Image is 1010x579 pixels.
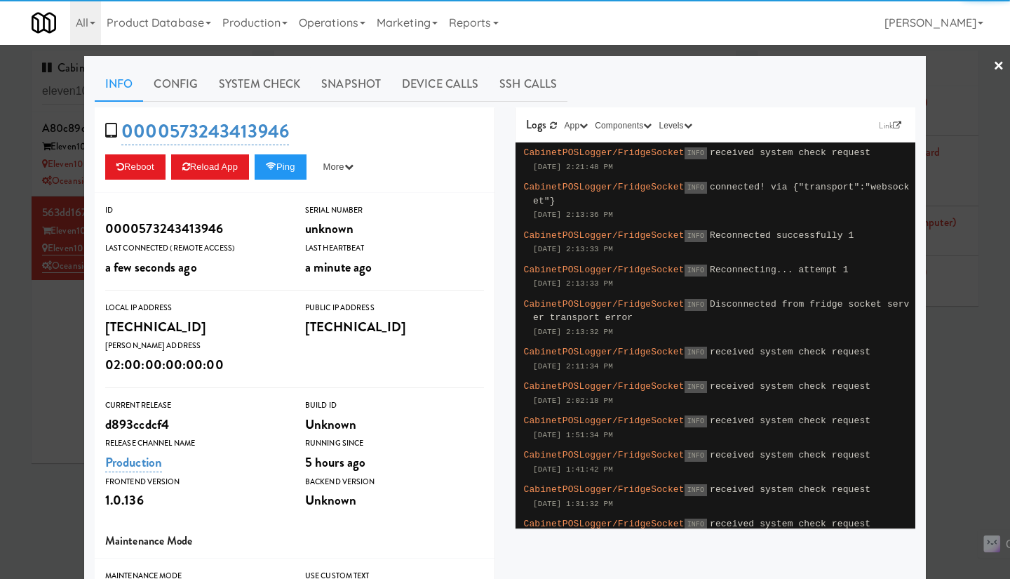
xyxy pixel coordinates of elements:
button: More [312,154,365,180]
button: App [561,119,592,133]
div: Build Id [305,399,484,413]
a: SSH Calls [489,67,567,102]
div: d893ccdcf4 [105,413,284,437]
button: Levels [655,119,695,133]
span: received system check request [710,347,870,357]
a: Production [105,453,162,472]
div: Public IP Address [305,301,484,315]
span: CabinetPOSLogger/FridgeSocket [524,147,685,158]
div: ID [105,204,284,218]
div: [TECHNICAL_ID] [305,315,484,339]
span: [DATE] 1:31:32 PM [533,500,613,508]
div: Frontend Version [105,475,284,489]
div: Local IP Address [105,301,284,315]
div: Last Connected (Remote Access) [105,241,284,255]
span: CabinetPOSLogger/FridgeSocket [524,182,685,192]
span: INFO [685,299,707,311]
span: [DATE] 2:13:33 PM [533,245,613,253]
span: INFO [685,147,707,159]
span: INFO [685,381,707,393]
span: INFO [685,182,707,194]
span: [DATE] 2:13:36 PM [533,211,613,219]
span: [DATE] 1:51:34 PM [533,431,613,439]
span: received system check request [710,519,870,529]
div: Running Since [305,437,484,451]
span: INFO [685,519,707,531]
a: Info [95,67,143,102]
span: [DATE] 2:02:18 PM [533,397,613,405]
div: [PERSON_NAME] Address [105,339,284,353]
a: Device Calls [391,67,489,102]
div: 0000573243413946 [105,217,284,241]
span: [DATE] 2:13:32 PM [533,328,613,336]
div: 1.0.136 [105,488,284,512]
div: Backend Version [305,475,484,489]
span: connected! via {"transport":"websocket"} [533,182,910,206]
a: Link [875,119,905,133]
div: Release Channel Name [105,437,284,451]
div: unknown [305,217,484,241]
span: received system check request [710,415,870,426]
span: CabinetPOSLogger/FridgeSocket [524,415,685,426]
span: Reconnecting... attempt 1 [710,265,849,275]
button: Components [591,119,655,133]
div: 02:00:00:00:00:00 [105,353,284,377]
div: Unknown [305,413,484,437]
span: received system check request [710,381,870,392]
span: INFO [685,450,707,462]
div: Unknown [305,488,484,512]
span: received system check request [710,484,870,495]
span: CabinetPOSLogger/FridgeSocket [524,265,685,275]
button: Reload App [171,154,249,180]
span: INFO [685,347,707,359]
span: [DATE] 2:11:34 PM [533,362,613,371]
span: INFO [685,230,707,242]
span: Reconnected successfully 1 [710,230,854,241]
span: INFO [685,265,707,277]
img: Micromart [32,11,56,35]
span: received system check request [710,147,870,158]
span: [DATE] 1:41:42 PM [533,465,613,474]
div: Serial Number [305,204,484,218]
span: a minute ago [305,258,372,277]
span: CabinetPOSLogger/FridgeSocket [524,299,685,310]
span: a few seconds ago [105,258,197,277]
span: Disconnected from fridge socket server transport error [533,299,910,324]
span: CabinetPOSLogger/FridgeSocket [524,450,685,460]
span: CabinetPOSLogger/FridgeSocket [524,519,685,529]
span: Logs [526,117,546,133]
a: 0000573243413946 [121,118,289,145]
span: CabinetPOSLogger/FridgeSocket [524,347,685,357]
span: 5 hours ago [305,453,365,472]
a: × [993,45,1004,88]
span: [DATE] 2:21:48 PM [533,163,613,171]
span: Maintenance Mode [105,533,193,549]
span: INFO [685,415,707,427]
button: Reboot [105,154,166,180]
div: [TECHNICAL_ID] [105,315,284,339]
span: CabinetPOSLogger/FridgeSocket [524,484,685,495]
a: System Check [208,67,311,102]
div: Last Heartbeat [305,241,484,255]
span: CabinetPOSLogger/FridgeSocket [524,230,685,241]
span: CabinetPOSLogger/FridgeSocket [524,381,685,392]
span: received system check request [710,450,870,460]
div: Current Release [105,399,284,413]
button: Ping [255,154,307,180]
a: Config [143,67,208,102]
a: Snapshot [311,67,391,102]
span: INFO [685,484,707,496]
span: [DATE] 2:13:33 PM [533,279,613,288]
